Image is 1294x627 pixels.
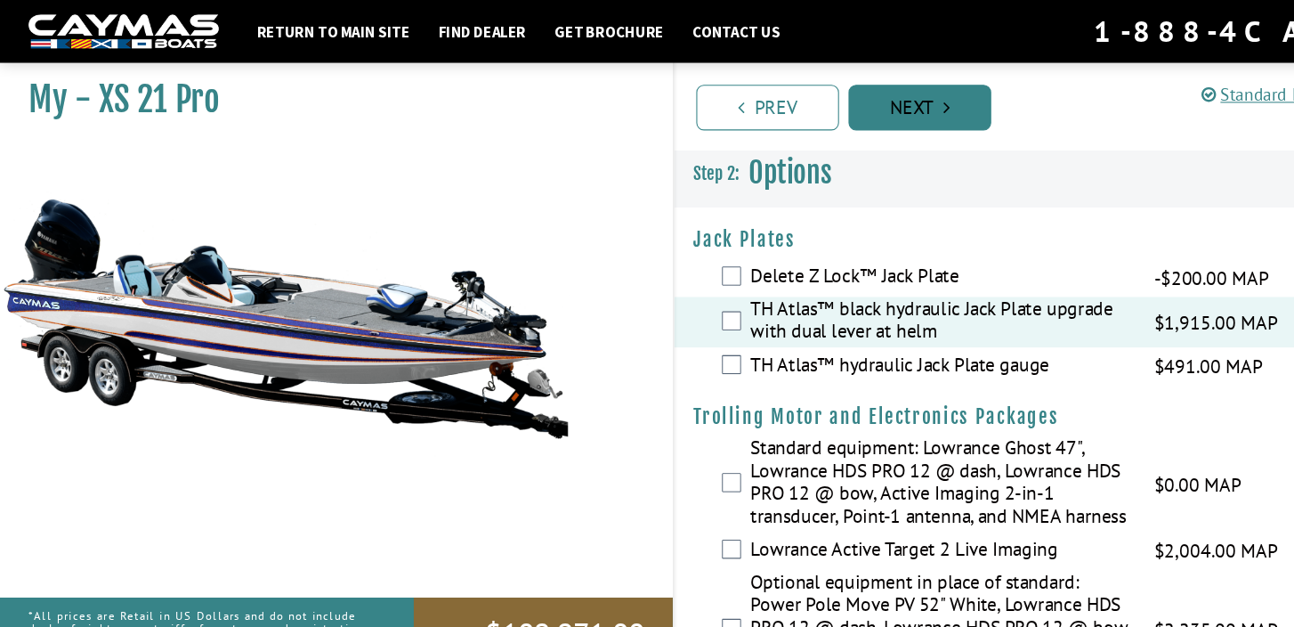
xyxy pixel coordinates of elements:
[651,79,785,122] a: Prev
[1080,440,1161,467] span: $0.00 MAP
[1124,78,1267,99] a: Standard Features
[702,248,1057,273] label: Delete Z Lock™ Jack Plate
[510,18,630,41] a: Get Brochure
[702,278,1057,325] label: TH Atlas™ black hydraulic Jack Plate upgrade with dual lever at helm
[231,18,392,41] a: Return to main site
[27,13,205,46] img: white-logo-c9c8dbefe5ff5ceceb0f0178aa75bf4bb51f6bca0971e226c86eb53dfe498488.png
[414,584,445,603] span: MAP:
[639,18,739,41] a: Contact Us
[454,574,603,612] span: $109,971.00
[1080,502,1195,529] span: $2,004.00 MAP
[1023,10,1267,49] div: 1-888-4CAYMAS
[702,408,1057,498] label: Standard equipment: Lowrance Ghost 47", Lowrance HDS PRO 12 @ dash, Lowrance HDS PRO 12 @ bow, Ac...
[27,561,347,626] p: *All prices are Retail in US Dollars and do not include dealer freight, prep, tariffs, fees, taxe...
[702,503,1057,529] label: Lowrance Active Target 2 Live Imaging
[1080,289,1195,315] span: $1,915.00 MAP
[702,330,1057,356] label: TH Atlas™ hydraulic Jack Plate gauge
[631,129,1294,195] h3: Options
[27,73,585,113] h1: My - XS 21 Pro
[401,18,501,41] a: Find Dealer
[647,77,1294,122] ul: Pagination
[1080,330,1181,356] span: $491.00 MAP
[1080,247,1187,273] span: -$200.00 MAP
[387,559,629,627] a: MAP:$109,971.00
[794,79,927,122] a: Next
[649,379,1276,401] h4: Trolling Motor and Electronics Packages
[1080,576,1195,603] span: $2,235.00 MAP
[649,213,1276,235] h4: Jack Plates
